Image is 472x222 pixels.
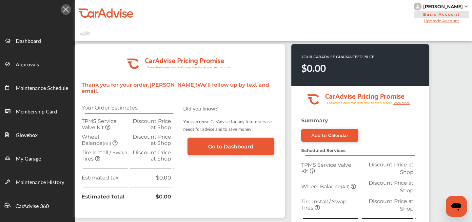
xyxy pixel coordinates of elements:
span: Discount Price at Shop [133,118,171,130]
a: My Garage [0,146,75,170]
span: Upgrade Account [414,18,469,23]
strong: Scheduled Services [301,148,345,153]
td: $0.00 [129,192,173,201]
a: Maintenance Schedule [0,76,75,99]
img: knH8PDtVvWoAbQRylUukY18CTiRevjo20fAtgn5MLBQj4uumYvk2MzTtcAIzfGAtb1XOLVMAvhLuqoNAbL4reqehy0jehNKdM... [414,3,422,10]
img: Icon.5fd9dcc7.svg [61,4,71,15]
tspan: CarAdvise Pricing Promise [325,90,404,101]
span: Glovebox [16,131,38,140]
p: Did you know? [183,105,278,112]
span: TPMS Service Valve Kit [301,162,351,174]
a: Glovebox [0,123,75,146]
strong: Summary [301,117,328,124]
div: [PERSON_NAME] [423,4,463,9]
a: Dashboard [0,28,75,52]
td: Estimated Total [80,192,129,201]
span: Discount Price at Shop [369,198,414,212]
iframe: Button to launch messaging window [446,196,467,217]
small: You can reuse CarAdvise for any future service needs for advice and to save money! [183,118,272,132]
span: My Garage [16,155,41,163]
span: Wheel Balance [82,134,112,146]
a: Approvals [0,52,75,76]
td: Estimated tax [80,173,129,182]
tspan: Learn more [393,101,410,105]
tspan: Learn more [212,65,230,69]
a: Add to Calendar [301,129,358,142]
a: Maintenance History [0,170,75,193]
div: Add to Calendar [311,133,348,138]
span: Dashboard [16,37,41,45]
tspan: Guaranteed lower than retail price on every service. [327,101,393,105]
img: placeholder_car.fcab19be.svg [80,29,90,38]
span: Approvals [16,60,39,69]
p: Your Order Estimates [82,105,177,111]
span: Tire Install / Swap Tires [301,198,346,211]
span: Wheel Balance [301,183,351,190]
p: Thank you for your order, [PERSON_NAME] ! We'll follow up by text and email. [82,82,278,94]
tspan: Guaranteed lower than retail price on every service. [147,65,212,69]
span: Tire Install / Swap Tires [82,149,127,162]
p: YOUR CARADVISE GUARANTEED PRICE [301,54,374,60]
span: Maintenance Schedule [16,84,68,93]
span: Basic Account [414,11,469,18]
span: Go to Dashboard [208,144,253,150]
span: Discount Price at Shop [133,149,171,162]
span: Discount Price at Shop [133,134,171,146]
a: Membership Card [0,99,75,123]
span: Discount Price at Shop [369,162,414,175]
tspan: CarAdvise Pricing Promise [145,54,224,66]
small: (All) [341,184,349,189]
small: (All) [103,141,111,146]
span: CarAdvise 360 [15,202,49,211]
img: sCxJUJ+qAmfqhQGDUl18vwLg4ZYJ6CxN7XmbOMBAAAAAElFTkSuQmCC [464,6,468,8]
a: Go to Dashboard [187,138,274,155]
strong: $0.00 [301,61,326,75]
span: Maintenance History [16,178,64,187]
span: TPMS Service Valve Kit [82,118,117,130]
td: $0.00 [129,173,173,182]
span: Discount Price at Shop [369,180,414,194]
span: Membership Card [16,108,57,116]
